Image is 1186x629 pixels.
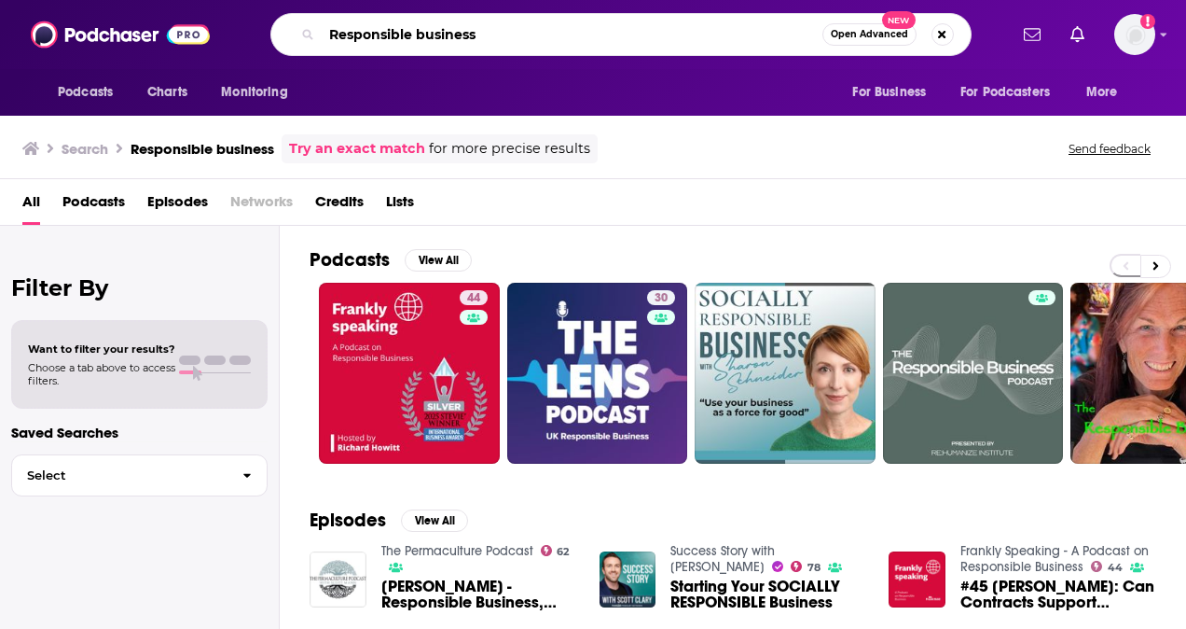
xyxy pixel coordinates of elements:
h2: Episodes [310,509,386,532]
a: All [22,187,40,225]
a: Show notifications dropdown [1063,19,1092,50]
input: Search podcasts, credits, & more... [322,20,822,49]
button: open menu [839,75,949,110]
img: Starting Your SOCIALLY RESPONSIBLE Business [600,552,656,608]
a: 44 [1091,561,1123,572]
span: 78 [807,564,821,572]
span: Want to filter your results? [28,342,175,356]
button: View All [405,249,472,272]
button: Send feedback [1063,141,1156,157]
div: Search podcasts, credits, & more... [270,13,972,56]
button: Show profile menu [1114,14,1155,55]
span: Logged in as gmacdermott [1114,14,1155,55]
a: EpisodesView All [310,509,468,532]
span: for more precise results [429,138,590,160]
a: #45 Sarah Dadush: Can Contracts Support Promoting Responsible Business? [960,579,1156,610]
a: The Permaculture Podcast [381,543,533,559]
h3: Search [62,140,108,158]
span: Choose a tab above to access filters. [28,361,175,387]
h2: Podcasts [310,248,390,272]
button: open menu [45,75,137,110]
span: Charts [147,79,187,105]
span: For Podcasters [960,79,1050,105]
span: 44 [467,289,480,308]
a: 30 [647,290,675,305]
svg: Add a profile image [1140,14,1155,29]
a: Episodes [147,187,208,225]
a: Success Story with Scott D. Clary [670,543,775,575]
span: 30 [655,289,668,308]
a: Charts [135,75,199,110]
a: 44 [319,283,500,464]
a: Lists [386,187,414,225]
button: open menu [208,75,311,110]
a: Show notifications dropdown [1016,19,1048,50]
a: Podcasts [62,187,125,225]
p: Saved Searches [11,424,268,441]
span: [PERSON_NAME] - Responsible Business, Responsible Entrepreneur [381,579,577,610]
button: Open AdvancedNew [822,23,917,46]
span: For Business [852,79,926,105]
a: 62 [541,545,570,556]
span: Select [12,469,228,482]
span: Networks [230,187,293,225]
a: PodcastsView All [310,248,472,272]
span: More [1086,79,1118,105]
h2: Filter By [11,274,268,301]
a: 44 [460,290,488,305]
a: 78 [791,561,821,572]
a: Carol Sanford - Responsible Business, Responsible Entrepreneur [381,579,577,610]
span: 44 [1108,564,1123,572]
button: Select [11,454,268,496]
button: open menu [1073,75,1141,110]
a: Credits [315,187,364,225]
img: User Profile [1114,14,1155,55]
a: Frankly Speaking - A Podcast on Responsible Business [960,543,1149,575]
img: #45 Sarah Dadush: Can Contracts Support Promoting Responsible Business? [889,552,945,608]
a: Starting Your SOCIALLY RESPONSIBLE Business [670,579,866,610]
img: Carol Sanford - Responsible Business, Responsible Entrepreneur [310,552,366,608]
h3: Responsible business [131,140,274,158]
button: open menu [948,75,1077,110]
button: View All [401,510,468,532]
span: Monitoring [221,79,287,105]
span: Open Advanced [831,30,908,39]
span: New [882,11,916,29]
span: #45 [PERSON_NAME]: Can Contracts Support Promoting Responsible Business? [960,579,1156,610]
img: Podchaser - Follow, Share and Rate Podcasts [31,17,210,52]
span: Podcasts [58,79,113,105]
a: Try an exact match [289,138,425,160]
a: 30 [507,283,688,464]
span: 62 [557,548,569,556]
